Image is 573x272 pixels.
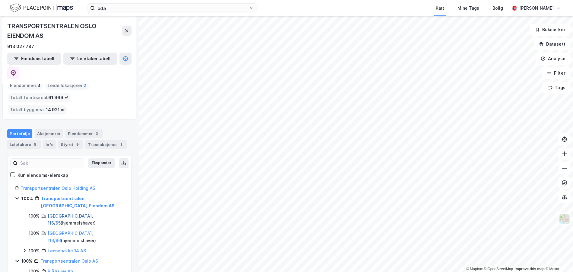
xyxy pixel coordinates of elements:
div: Eiendommer [65,129,103,138]
div: Totalt byggareal : [8,105,67,115]
div: ( hjemmelshaver ) [48,230,124,244]
span: 14 921 ㎡ [46,106,65,113]
input: Søk [18,159,84,168]
div: 913 027 787 [7,43,34,50]
div: [PERSON_NAME] [519,5,554,12]
div: Eiendommer : [8,81,43,90]
div: 100% [21,257,32,265]
img: logo.f888ab2527a4732fd821a326f86c7f29.svg [10,3,73,13]
a: [GEOGRAPHIC_DATA], 116/86 [48,231,93,243]
div: Bolig [492,5,503,12]
div: Info [43,140,56,149]
div: 100% [29,212,40,220]
img: Z [559,213,570,225]
button: Analyse [536,53,571,65]
input: Søk på adresse, matrikkel, gårdeiere, leietakere eller personer [95,4,249,13]
a: Lønnebakke 14 AS [48,248,86,253]
button: Filter [542,67,571,79]
div: Kontrollprogram for chat [543,243,573,272]
div: 3 [94,131,100,137]
button: Leietakertabell [63,53,117,65]
div: Leide lokasjoner : [45,81,89,90]
a: Transportsentralen Oslo Holding AS [21,186,95,191]
div: Aksjonærer [35,129,63,138]
div: ( hjemmelshaver ) [48,212,124,227]
a: Transportsentralen Oslo AS [40,258,98,264]
button: Eiendomstabell [7,53,61,65]
a: Improve this map [515,267,545,271]
iframe: Chat Widget [543,243,573,272]
div: 1 [118,141,124,147]
div: Kart [436,5,444,12]
div: 5 [32,141,38,147]
div: 100% [21,195,33,202]
button: Datasett [534,38,571,50]
a: Mapbox [466,267,483,271]
a: OpenStreetMap [484,267,513,271]
div: Transaksjoner [85,140,127,149]
a: Transportsentralen [GEOGRAPHIC_DATA] Eiendom AS [41,196,115,208]
button: Ekspander [88,158,115,168]
div: Styret [58,140,83,149]
div: Kun eiendoms-eierskap [18,172,68,179]
div: TRANSPORTSENTRALEN OSLO EIENDOM AS [7,21,122,40]
div: Mine Tags [457,5,479,12]
div: Portefølje [7,129,32,138]
span: 2 [84,82,86,89]
span: 61 969 ㎡ [48,94,68,101]
div: 100% [29,230,40,237]
div: 9 [75,141,81,147]
div: Totalt tomteareal : [8,93,71,102]
span: 3 [37,82,40,89]
button: Bokmerker [530,24,571,36]
button: Tags [543,82,571,94]
div: Leietakere [7,140,41,149]
a: [GEOGRAPHIC_DATA], 116/65 [48,213,93,226]
div: 100% [29,247,40,254]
